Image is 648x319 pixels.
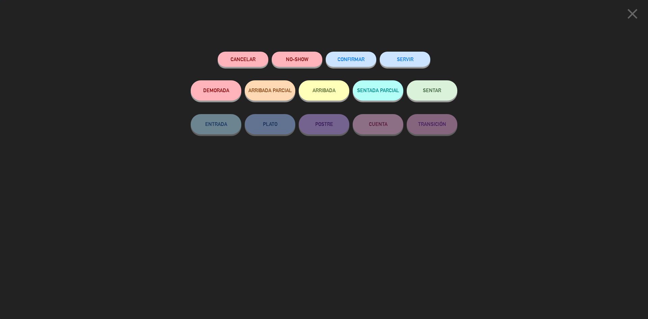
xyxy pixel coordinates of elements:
[218,52,268,67] button: Cancelar
[407,114,457,134] button: TRANSICIÓN
[326,52,376,67] button: CONFIRMAR
[299,114,349,134] button: POSTRE
[353,114,403,134] button: CUENTA
[272,52,322,67] button: NO-SHOW
[191,80,241,101] button: DEMORADA
[380,52,430,67] button: SERVIR
[624,5,641,22] i: close
[245,80,295,101] button: ARRIBADA PARCIAL
[353,80,403,101] button: SENTADA PARCIAL
[245,114,295,134] button: PLATO
[622,5,643,25] button: close
[337,56,364,62] span: CONFIRMAR
[248,87,292,93] span: ARRIBADA PARCIAL
[407,80,457,101] button: SENTAR
[299,80,349,101] button: ARRIBADA
[423,87,441,93] span: SENTAR
[191,114,241,134] button: ENTRADA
